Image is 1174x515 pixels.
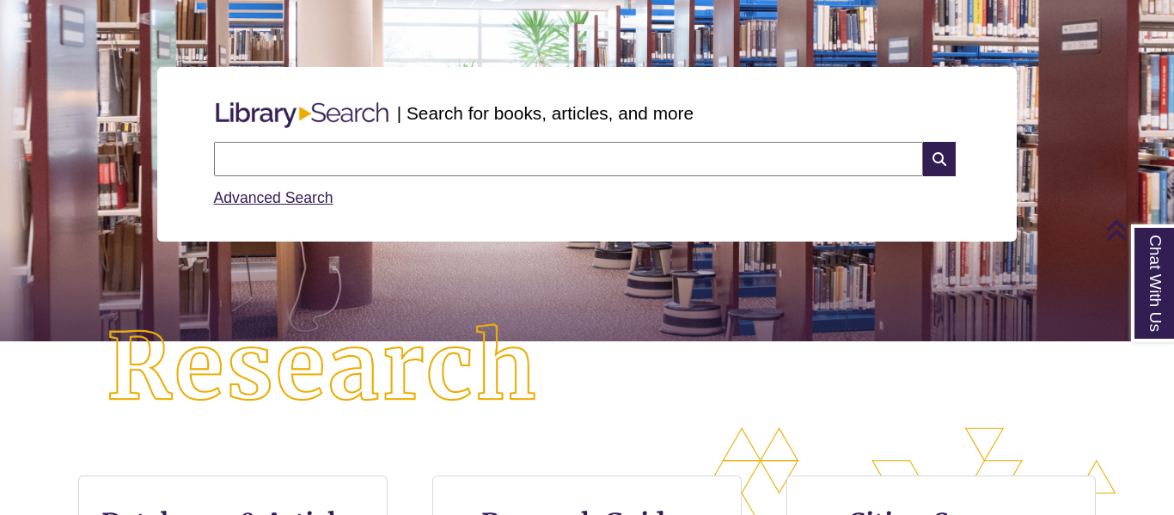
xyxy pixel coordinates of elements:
[397,100,694,126] p: | Search for books, articles, and more
[214,189,333,206] a: Advanced Search
[923,142,956,176] i: Search
[58,276,587,460] img: Research
[207,95,397,135] img: Libary Search
[1105,218,1170,242] a: Back to Top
